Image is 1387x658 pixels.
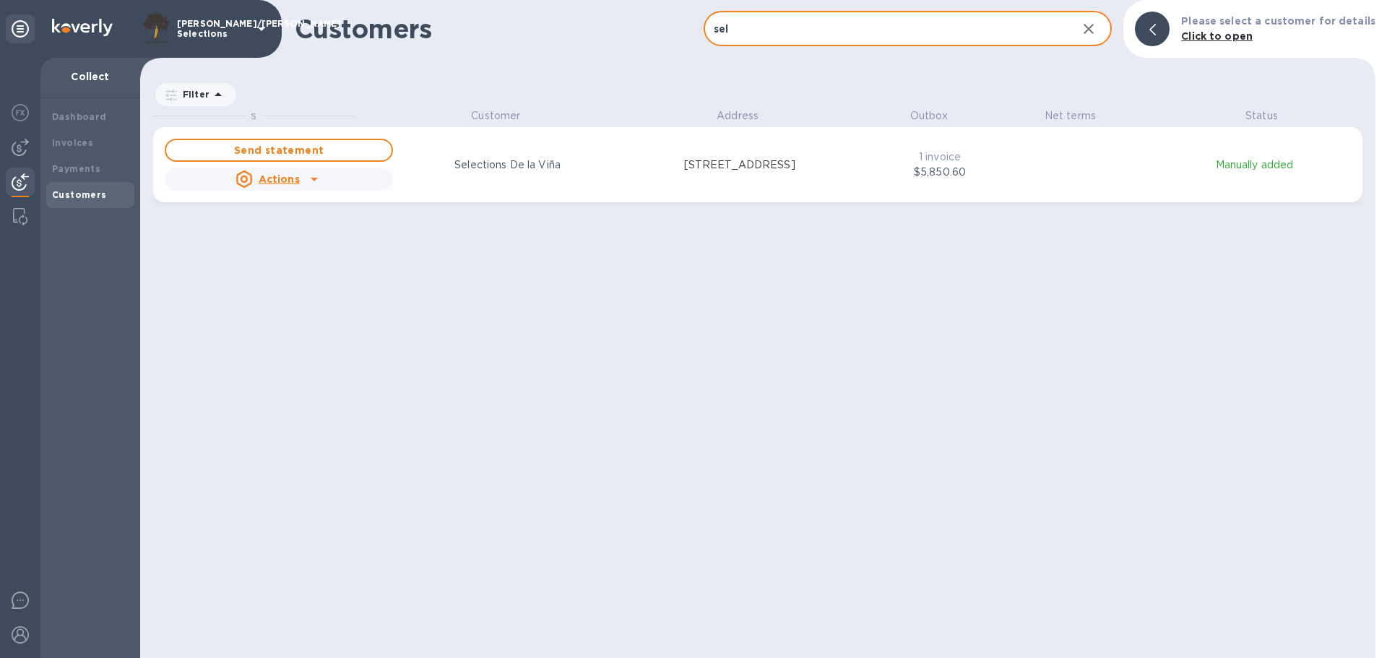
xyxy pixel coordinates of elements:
p: Customer [395,108,597,124]
p: Status [1161,108,1362,124]
p: Manually added [1155,157,1354,173]
h1: Customers [295,14,704,44]
b: Invoices [52,137,93,148]
p: Net terms [1020,108,1120,124]
b: Dashboard [52,111,107,122]
span: Send statement [178,142,380,159]
b: Payments [52,163,100,174]
img: Foreign exchange [12,104,29,121]
span: S [251,111,256,121]
b: Click to open [1181,30,1253,42]
p: Address [637,108,839,124]
p: Outbox [878,108,979,124]
p: 1 invoice [893,150,986,165]
p: Filter [177,88,209,100]
p: Selections De la Viña [454,157,561,173]
button: Send statementActionsSelections De la Viña[STREET_ADDRESS]1 invoice$5,850.60Manually added [153,127,1362,202]
p: $5,850.60 [893,165,986,180]
img: Logo [52,19,113,36]
div: Unpin categories [6,14,35,43]
div: grid [153,108,1375,658]
button: Send statement [165,139,393,162]
p: [PERSON_NAME]/[PERSON_NAME] Selections [177,19,249,39]
b: Please select a customer for details [1181,15,1375,27]
u: Actions [259,173,300,185]
b: Customers [52,189,107,200]
p: [STREET_ADDRESS] [684,157,795,173]
p: Collect [52,69,129,84]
